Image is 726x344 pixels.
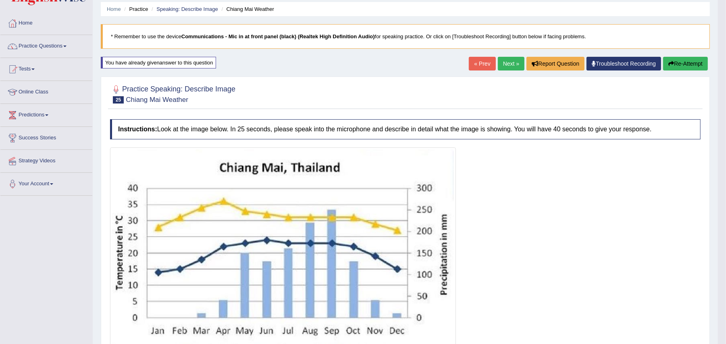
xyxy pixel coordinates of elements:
a: Success Stories [0,127,92,147]
div: You have already given answer to this question [101,57,216,68]
a: « Prev [469,57,495,70]
a: Your Account [0,173,92,193]
button: Re-Attempt [663,57,708,70]
a: Speaking: Describe Image [156,6,218,12]
li: Practice [122,5,148,13]
span: 25 [113,96,124,104]
a: Home [107,6,121,12]
li: Chiang Mai Weather [219,5,274,13]
a: Tests [0,58,92,78]
a: Next » [498,57,524,70]
a: Predictions [0,104,92,124]
blockquote: * Remember to use the device for speaking practice. Or click on [Troubleshoot Recording] button b... [101,24,710,49]
a: Practice Questions [0,35,92,55]
h4: Look at the image below. In 25 seconds, please speak into the microphone and describe in detail w... [110,119,701,139]
b: Communications - Mic in at front panel (black) (Realtek High Definition Audio) [181,33,375,39]
small: Chiang Mai Weather [126,96,188,104]
b: Instructions: [118,126,157,133]
a: Troubleshoot Recording [587,57,661,70]
a: Home [0,12,92,32]
a: Strategy Videos [0,150,92,170]
a: Online Class [0,81,92,101]
button: Report Question [526,57,585,70]
h2: Practice Speaking: Describe Image [110,83,235,104]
